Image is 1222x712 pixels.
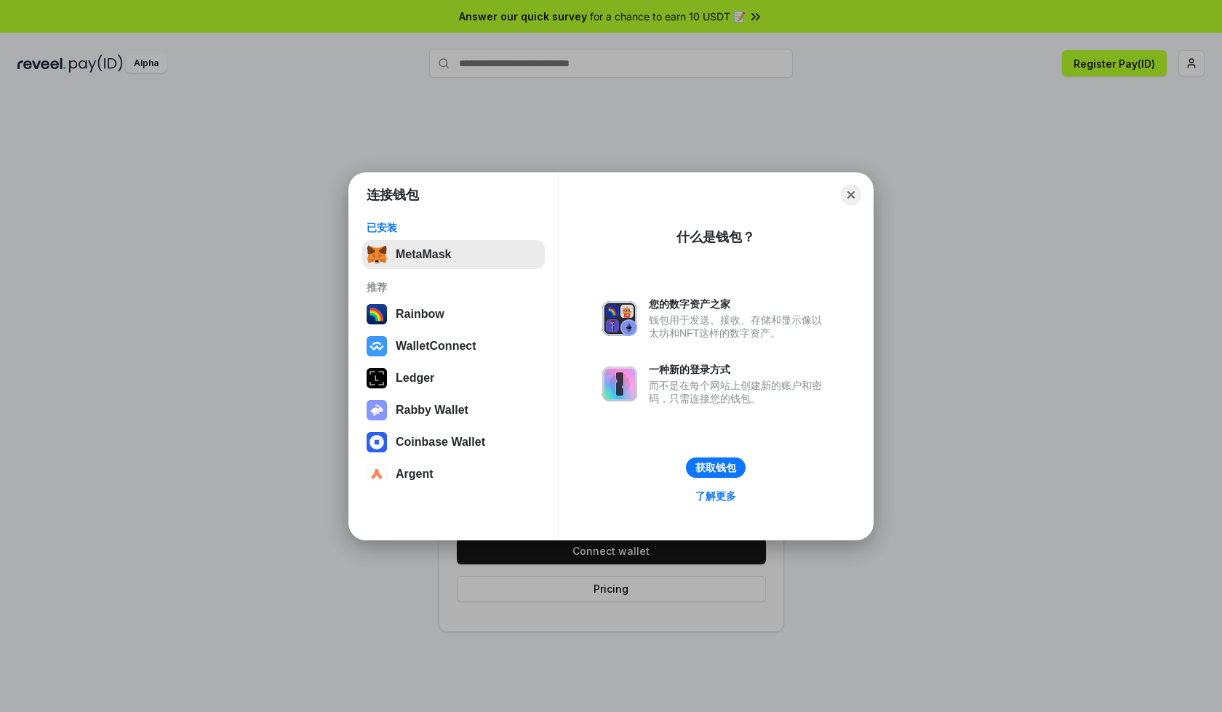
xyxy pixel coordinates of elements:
[367,304,387,324] img: svg+xml,%3Csvg%20width%3D%22120%22%20height%3D%22120%22%20viewBox%3D%220%200%20120%20120%22%20fil...
[396,372,434,385] div: Ledger
[362,396,545,425] button: Rabby Wallet
[396,308,444,321] div: Rainbow
[367,221,540,234] div: 已安装
[367,368,387,388] img: svg+xml,%3Csvg%20xmlns%3D%22http%3A%2F%2Fwww.w3.org%2F2000%2Fsvg%22%20width%3D%2228%22%20height%3...
[396,468,434,481] div: Argent
[362,428,545,457] button: Coinbase Wallet
[602,367,637,401] img: svg+xml,%3Csvg%20xmlns%3D%22http%3A%2F%2Fwww.w3.org%2F2000%2Fsvg%22%20fill%3D%22none%22%20viewBox...
[686,457,746,478] button: 获取钱包
[367,281,540,294] div: 推荐
[396,248,451,261] div: MetaMask
[841,185,861,205] button: Close
[367,464,387,484] img: svg+xml,%3Csvg%20width%3D%2228%22%20height%3D%2228%22%20viewBox%3D%220%200%2028%2028%22%20fill%3D...
[362,240,545,269] button: MetaMask
[362,364,545,393] button: Ledger
[687,487,745,505] a: 了解更多
[362,300,545,329] button: Rainbow
[649,363,829,376] div: 一种新的登录方式
[362,460,545,489] button: Argent
[602,301,637,336] img: svg+xml,%3Csvg%20xmlns%3D%22http%3A%2F%2Fwww.w3.org%2F2000%2Fsvg%22%20fill%3D%22none%22%20viewBox...
[649,379,829,405] div: 而不是在每个网站上创建新的账户和密码，只需连接您的钱包。
[396,340,476,353] div: WalletConnect
[367,244,387,265] img: svg+xml,%3Csvg%20fill%3D%22none%22%20height%3D%2233%22%20viewBox%3D%220%200%2035%2033%22%20width%...
[367,432,387,452] img: svg+xml,%3Csvg%20width%3D%2228%22%20height%3D%2228%22%20viewBox%3D%220%200%2028%2028%22%20fill%3D...
[367,400,387,420] img: svg+xml,%3Csvg%20xmlns%3D%22http%3A%2F%2Fwww.w3.org%2F2000%2Fsvg%22%20fill%3D%22none%22%20viewBox...
[695,461,736,474] div: 获取钱包
[649,297,829,311] div: 您的数字资产之家
[396,404,468,417] div: Rabby Wallet
[676,228,755,246] div: 什么是钱包？
[362,332,545,361] button: WalletConnect
[695,489,736,503] div: 了解更多
[649,313,829,340] div: 钱包用于发送、接收、存储和显示像以太坊和NFT这样的数字资产。
[396,436,485,449] div: Coinbase Wallet
[367,186,419,204] h1: 连接钱包
[367,336,387,356] img: svg+xml,%3Csvg%20width%3D%2228%22%20height%3D%2228%22%20viewBox%3D%220%200%2028%2028%22%20fill%3D...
